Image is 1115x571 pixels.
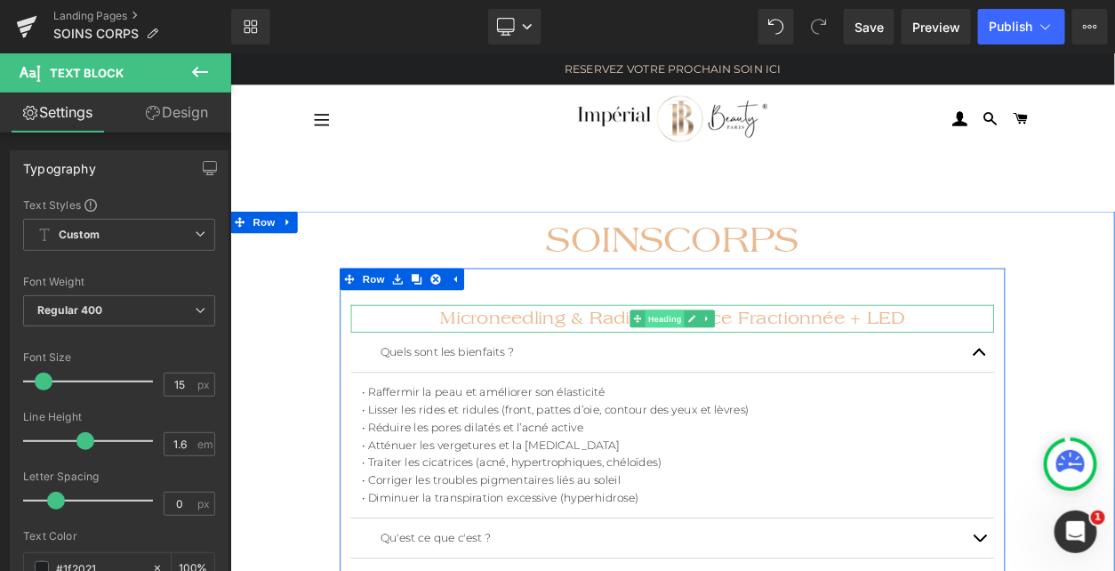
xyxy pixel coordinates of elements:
[160,487,916,509] p: • Traiter les cicatrices (acné, hypertrophiques, chéloïdes)
[23,197,215,212] div: Text Styles
[133,192,943,261] h1: CORPS
[422,52,654,108] img: Imperial Beauty Paris
[59,228,100,243] b: Custom
[23,411,215,423] div: Line Height
[571,312,590,334] a: Expand / Collapse
[119,92,235,133] a: Design
[23,192,59,219] span: Row
[23,470,215,483] div: Letter Spacing
[989,20,1033,34] span: Publish
[902,9,971,44] a: Preview
[978,9,1065,44] button: Publish
[160,404,456,421] span: • Raffermir la peau et améliorer son élasticité
[23,276,215,288] div: Font Weight
[160,466,916,487] p: • Atténuer les vergetures et la [MEDICAL_DATA]
[197,379,213,390] span: px
[23,351,215,364] div: Font Size
[23,151,96,176] div: Typography
[53,9,231,23] a: Landing Pages
[156,261,192,288] span: Row
[505,312,553,334] span: Heading
[53,27,139,41] span: SOINS CORPS
[912,18,960,36] span: Preview
[801,9,837,44] button: Redo
[261,261,285,288] a: Expand / Collapse
[182,353,894,374] p: Quels sont les bienfaits ?
[160,509,916,530] p: • Corriger les troubles pigmentaires liés au soleil
[197,438,213,450] span: em
[160,423,916,445] p: • Lisser les rides et ridules (front, pattes d’oie, contour des yeux et lèvres)
[59,192,82,219] a: Expand / Collapse
[1055,511,1097,553] iframe: Intercom live chat
[231,9,270,44] a: New Library
[1072,9,1108,44] button: More
[1091,511,1105,525] span: 1
[160,445,916,466] p: • Réduire les pores dilatés et l’acné active
[23,530,215,543] div: Text Color
[160,530,916,551] p: • Diminuer la transpiration excessive (hyperhidrose)
[238,261,261,288] a: Remove Row
[215,261,238,288] a: Clone Row
[385,201,527,253] strong: SOINS
[50,66,124,80] span: Text Block
[758,9,794,44] button: Undo
[192,261,215,288] a: Save row
[197,498,213,510] span: px
[854,18,884,36] span: Save
[37,303,103,317] b: Regular 400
